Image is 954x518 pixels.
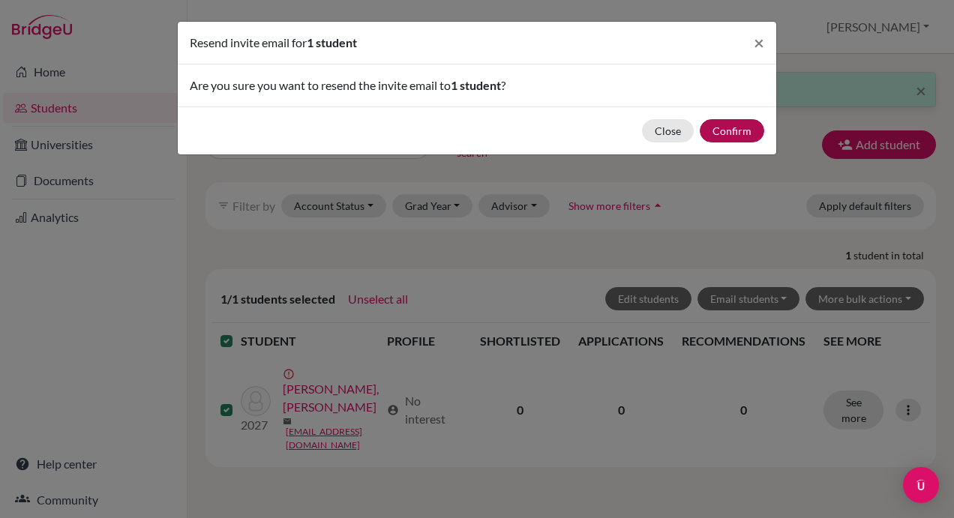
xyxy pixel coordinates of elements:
button: Confirm [700,119,764,142]
span: 1 student [451,78,501,92]
span: Resend invite email for [190,35,307,49]
span: 1 student [307,35,357,49]
button: Close [742,22,776,64]
p: Are you sure you want to resend the invite email to ? [190,76,764,94]
span: × [754,31,764,53]
button: Close [642,119,694,142]
div: Open Intercom Messenger [903,467,939,503]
